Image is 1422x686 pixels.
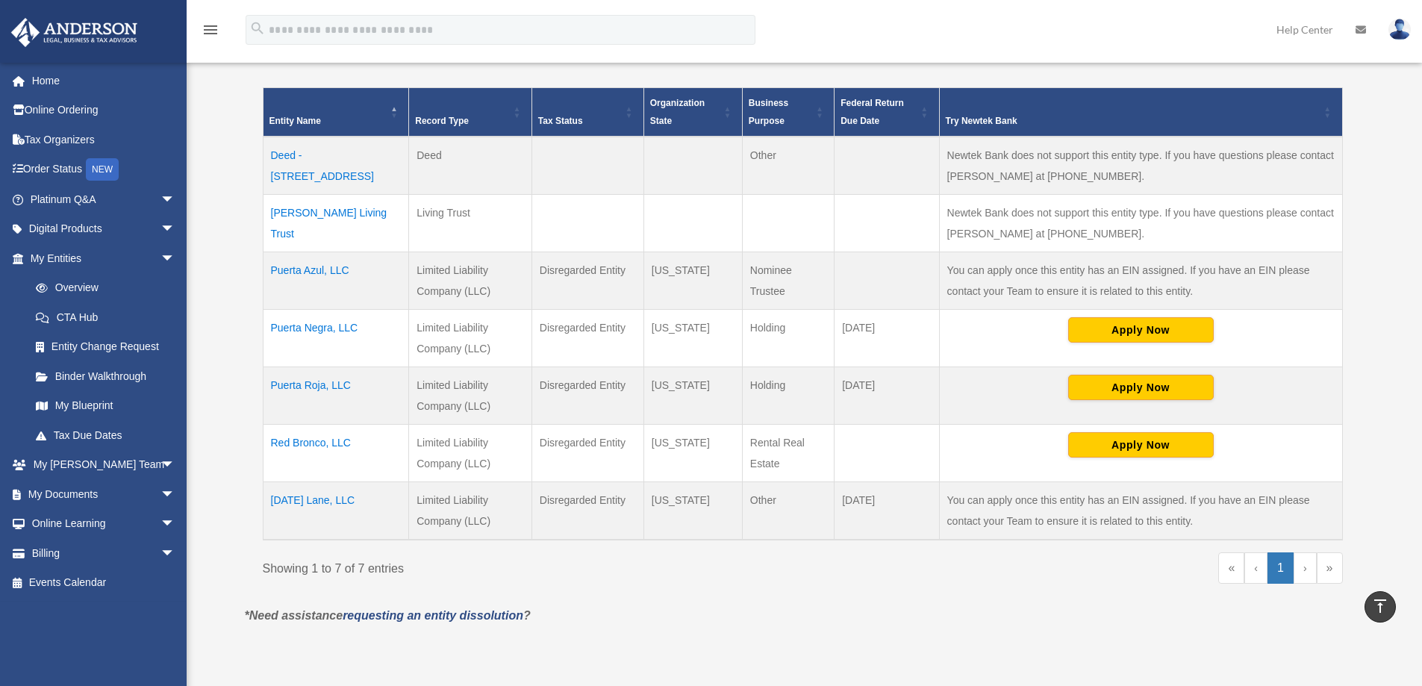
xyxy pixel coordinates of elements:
td: [US_STATE] [643,425,742,482]
span: arrow_drop_down [160,479,190,510]
td: You can apply once this entity has an EIN assigned. If you have an EIN please contact your Team t... [939,482,1342,540]
span: arrow_drop_down [160,450,190,481]
th: Business Purpose: Activate to sort [742,88,834,137]
img: User Pic [1388,19,1411,40]
em: *Need assistance ? [245,609,531,622]
a: Platinum Q&Aarrow_drop_down [10,184,198,214]
span: Tax Status [538,116,583,126]
span: Organization State [650,98,705,126]
th: Try Newtek Bank : Activate to sort [939,88,1342,137]
button: Apply Now [1068,432,1214,458]
a: Last [1317,552,1343,584]
td: Limited Liability Company (LLC) [409,482,532,540]
a: Events Calendar [10,568,198,598]
img: Anderson Advisors Platinum Portal [7,18,142,47]
td: [PERSON_NAME] Living Trust [263,195,409,252]
td: Puerta Negra, LLC [263,310,409,367]
td: Deed [409,137,532,195]
span: arrow_drop_down [160,538,190,569]
div: NEW [86,158,119,181]
td: Disregarded Entity [531,367,643,425]
td: Puerta Roja, LLC [263,367,409,425]
a: Online Learningarrow_drop_down [10,509,198,539]
td: Limited Liability Company (LLC) [409,425,532,482]
td: [US_STATE] [643,482,742,540]
td: [DATE] [835,310,939,367]
a: requesting an entity dissolution [343,609,523,622]
th: Record Type: Activate to sort [409,88,532,137]
td: Nominee Trustee [742,252,834,310]
a: Next [1294,552,1317,584]
td: Other [742,137,834,195]
td: Disregarded Entity [531,425,643,482]
td: Newtek Bank does not support this entity type. If you have questions please contact [PERSON_NAME]... [939,195,1342,252]
a: vertical_align_top [1365,591,1396,623]
td: Living Trust [409,195,532,252]
span: Entity Name [269,116,321,126]
td: [DATE] Lane, LLC [263,482,409,540]
a: 1 [1267,552,1294,584]
td: You can apply once this entity has an EIN assigned. If you have an EIN please contact your Team t... [939,252,1342,310]
th: Tax Status: Activate to sort [531,88,643,137]
td: Disregarded Entity [531,310,643,367]
a: My Blueprint [21,391,190,421]
th: Organization State: Activate to sort [643,88,742,137]
td: [DATE] [835,482,939,540]
i: menu [202,21,219,39]
button: Apply Now [1068,317,1214,343]
span: Business Purpose [749,98,788,126]
td: Rental Real Estate [742,425,834,482]
th: Federal Return Due Date: Activate to sort [835,88,939,137]
a: CTA Hub [21,302,190,332]
td: Disregarded Entity [531,482,643,540]
button: Apply Now [1068,375,1214,400]
td: Limited Liability Company (LLC) [409,310,532,367]
div: Showing 1 to 7 of 7 entries [263,552,792,579]
a: Tax Organizers [10,125,198,155]
span: arrow_drop_down [160,509,190,540]
a: Billingarrow_drop_down [10,538,198,568]
div: Try Newtek Bank [946,112,1320,130]
td: Other [742,482,834,540]
td: Red Bronco, LLC [263,425,409,482]
span: arrow_drop_down [160,184,190,215]
a: First [1218,552,1244,584]
td: [DATE] [835,367,939,425]
a: Home [10,66,198,96]
span: arrow_drop_down [160,243,190,274]
a: My Entitiesarrow_drop_down [10,243,190,273]
a: Overview [21,273,183,303]
a: Entity Change Request [21,332,190,362]
td: [US_STATE] [643,367,742,425]
td: [US_STATE] [643,252,742,310]
td: Newtek Bank does not support this entity type. If you have questions please contact [PERSON_NAME]... [939,137,1342,195]
i: search [249,20,266,37]
a: My Documentsarrow_drop_down [10,479,198,509]
a: Digital Productsarrow_drop_down [10,214,198,244]
a: Previous [1244,552,1267,584]
a: Order StatusNEW [10,155,198,185]
td: Disregarded Entity [531,252,643,310]
td: [US_STATE] [643,310,742,367]
span: arrow_drop_down [160,214,190,245]
a: My [PERSON_NAME] Teamarrow_drop_down [10,450,198,480]
th: Entity Name: Activate to invert sorting [263,88,409,137]
a: Online Ordering [10,96,198,125]
td: Limited Liability Company (LLC) [409,252,532,310]
span: Record Type [415,116,469,126]
a: Binder Walkthrough [21,361,190,391]
span: Federal Return Due Date [841,98,904,126]
td: Deed - [STREET_ADDRESS] [263,137,409,195]
i: vertical_align_top [1371,597,1389,615]
a: menu [202,26,219,39]
td: Puerta Azul, LLC [263,252,409,310]
td: Holding [742,367,834,425]
td: Holding [742,310,834,367]
td: Limited Liability Company (LLC) [409,367,532,425]
a: Tax Due Dates [21,420,190,450]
